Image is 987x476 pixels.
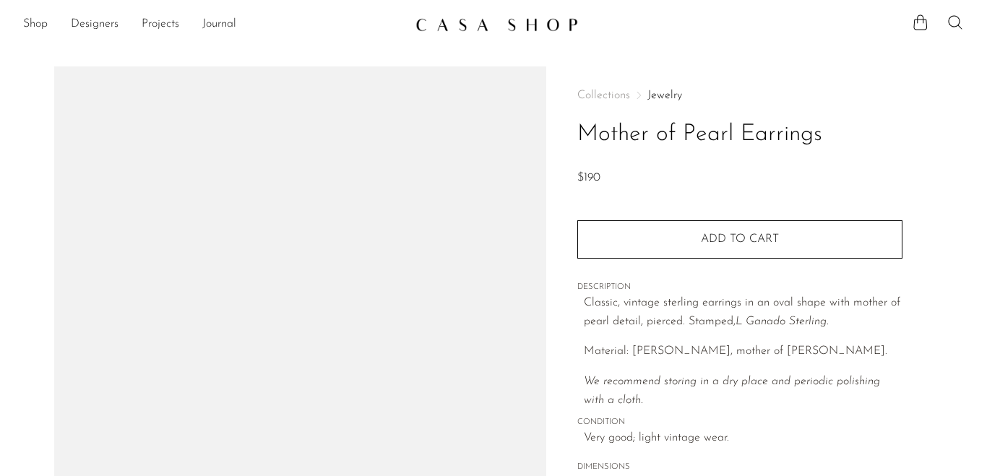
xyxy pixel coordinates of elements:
[23,12,404,37] nav: Desktop navigation
[577,172,600,183] span: $190
[23,12,404,37] ul: NEW HEADER MENU
[577,90,630,101] span: Collections
[577,416,902,429] span: CONDITION
[577,90,902,101] nav: Breadcrumbs
[584,376,880,406] i: We recommend storing in a dry place and periodic polishing with a cloth.
[736,316,829,327] em: L Ganado Sterling.
[577,220,902,258] button: Add to cart
[71,15,118,34] a: Designers
[584,429,902,448] span: Very good; light vintage wear.
[584,342,902,361] p: Material: [PERSON_NAME], mother of [PERSON_NAME].
[701,233,779,245] span: Add to cart
[584,294,902,331] p: Classic, vintage sterling earrings in an oval shape with mother of pearl detail, pierced. Stamped,
[142,15,179,34] a: Projects
[23,15,48,34] a: Shop
[202,15,236,34] a: Journal
[577,461,902,474] span: DIMENSIONS
[577,116,902,153] h1: Mother of Pearl Earrings
[647,90,682,101] a: Jewelry
[577,281,902,294] span: DESCRIPTION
